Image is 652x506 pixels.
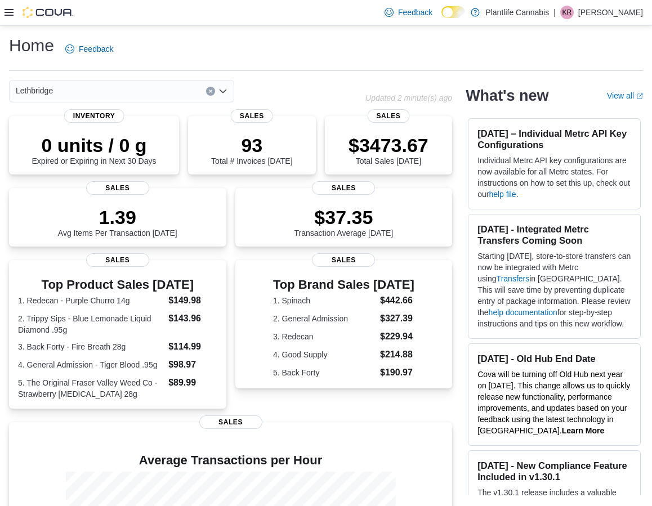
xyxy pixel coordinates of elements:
p: 0 units / 0 g [32,134,157,156]
div: Transaction Average [DATE] [294,206,394,238]
dt: 2. Trippy Sips - Blue Lemonade Liquid Diamond .95g [18,313,164,335]
button: Clear input [206,87,215,96]
h3: Top Product Sales [DATE] [18,278,217,292]
span: Lethbridge [16,84,53,97]
h4: Average Transactions per Hour [18,454,443,467]
p: | [553,6,556,19]
span: Cova will be turning off Old Hub next year on [DATE]. This change allows us to quickly release ne... [477,370,630,435]
span: Sales [199,415,262,429]
span: Inventory [64,109,124,123]
span: Sales [86,181,149,195]
svg: External link [636,93,643,100]
span: Sales [312,181,375,195]
span: Sales [312,253,375,267]
span: Sales [231,109,273,123]
button: Open list of options [218,87,227,96]
dt: 5. The Original Fraser Valley Weed Co - Strawberry [MEDICAL_DATA] 28g [18,377,164,400]
div: Avg Items Per Transaction [DATE] [58,206,177,238]
dt: 3. Back Forty - Fire Breath 28g [18,341,164,352]
h3: [DATE] - Old Hub End Date [477,353,631,364]
p: $3473.67 [349,134,428,156]
span: KR [562,6,572,19]
dt: 2. General Admission [273,313,376,324]
p: Plantlife Cannabis [485,6,549,19]
span: Feedback [79,43,113,55]
dt: 5. Back Forty [273,367,376,378]
a: View allExternal link [607,91,643,100]
div: Total Sales [DATE] [349,134,428,165]
p: 93 [211,134,292,156]
span: Feedback [398,7,432,18]
h3: Top Brand Sales [DATE] [273,278,414,292]
dt: 1. Redecan - Purple Churro 14g [18,295,164,306]
a: Learn More [562,426,604,435]
div: Total # Invoices [DATE] [211,134,292,165]
a: Transfers [497,274,530,283]
h3: [DATE] - New Compliance Feature Included in v1.30.1 [477,460,631,482]
dt: 3. Redecan [273,331,376,342]
p: Individual Metrc API key configurations are now available for all Metrc states. For instructions ... [477,155,631,200]
dd: $229.94 [380,330,414,343]
a: help file [489,190,516,199]
a: Feedback [380,1,437,24]
p: Updated 2 minute(s) ago [365,93,452,102]
dt: 4. General Admission - Tiger Blood .95g [18,359,164,370]
span: Sales [367,109,409,123]
dd: $442.66 [380,294,414,307]
dd: $143.96 [168,312,217,325]
a: Feedback [61,38,118,60]
dd: $149.98 [168,294,217,307]
dd: $190.97 [380,366,414,379]
img: Cova [23,7,73,18]
dd: $327.39 [380,312,414,325]
dd: $89.99 [168,376,217,389]
div: Kaizer Rietzel [560,6,574,19]
p: 1.39 [58,206,177,229]
p: [PERSON_NAME] [578,6,643,19]
dd: $98.97 [168,358,217,371]
a: help documentation [489,308,557,317]
p: Starting [DATE], store-to-store transfers can now be integrated with Metrc using in [GEOGRAPHIC_D... [477,250,631,329]
h3: [DATE] - Integrated Metrc Transfers Coming Soon [477,223,631,246]
h3: [DATE] – Individual Metrc API Key Configurations [477,128,631,150]
dd: $114.99 [168,340,217,353]
span: Sales [86,253,149,267]
dd: $214.88 [380,348,414,361]
p: $37.35 [294,206,394,229]
input: Dark Mode [441,6,465,18]
h2: What's new [466,87,548,105]
dt: 1. Spinach [273,295,376,306]
h1: Home [9,34,54,57]
div: Expired or Expiring in Next 30 Days [32,134,157,165]
dt: 4. Good Supply [273,349,376,360]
